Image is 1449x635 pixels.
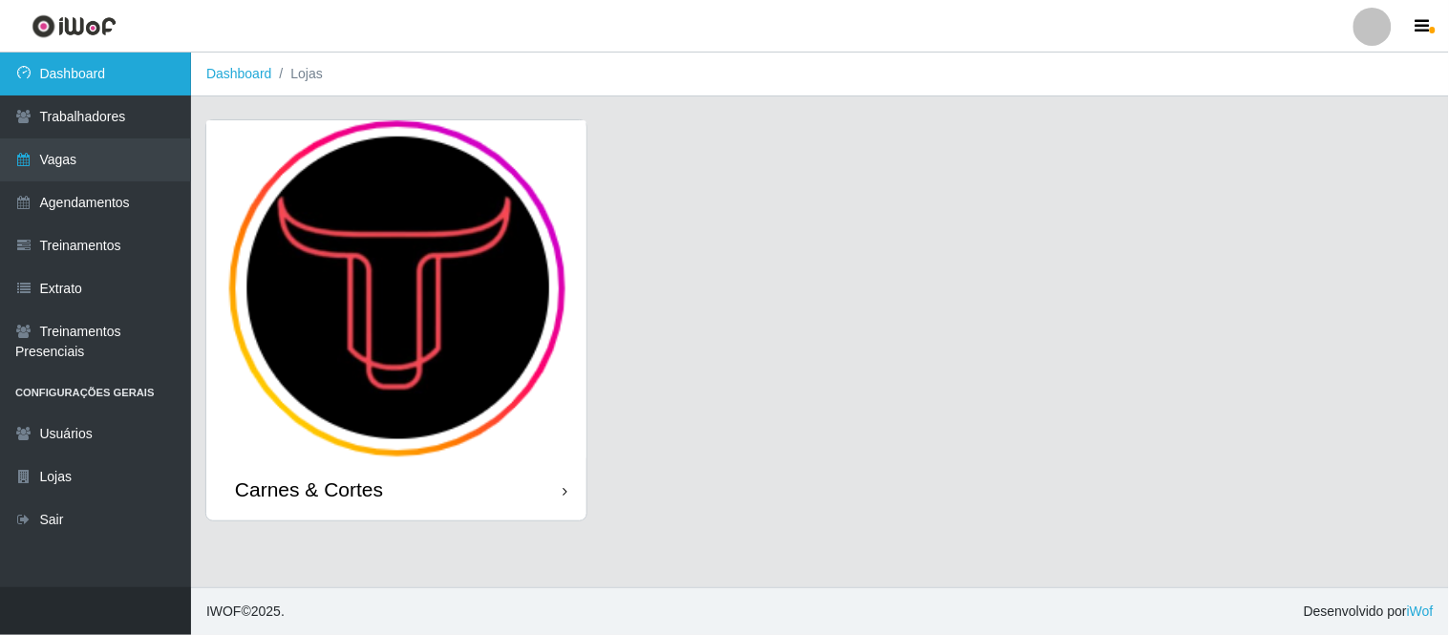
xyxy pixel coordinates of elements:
span: Desenvolvido por [1304,602,1434,622]
span: © 2025 . [206,602,285,622]
a: Carnes & Cortes [206,120,586,520]
div: Carnes & Cortes [235,477,383,501]
a: Dashboard [206,66,272,81]
nav: breadcrumb [191,53,1449,96]
img: CoreUI Logo [32,14,117,38]
li: Lojas [272,64,323,84]
span: IWOF [206,603,242,619]
a: iWof [1407,603,1434,619]
img: cardImg [206,120,586,458]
